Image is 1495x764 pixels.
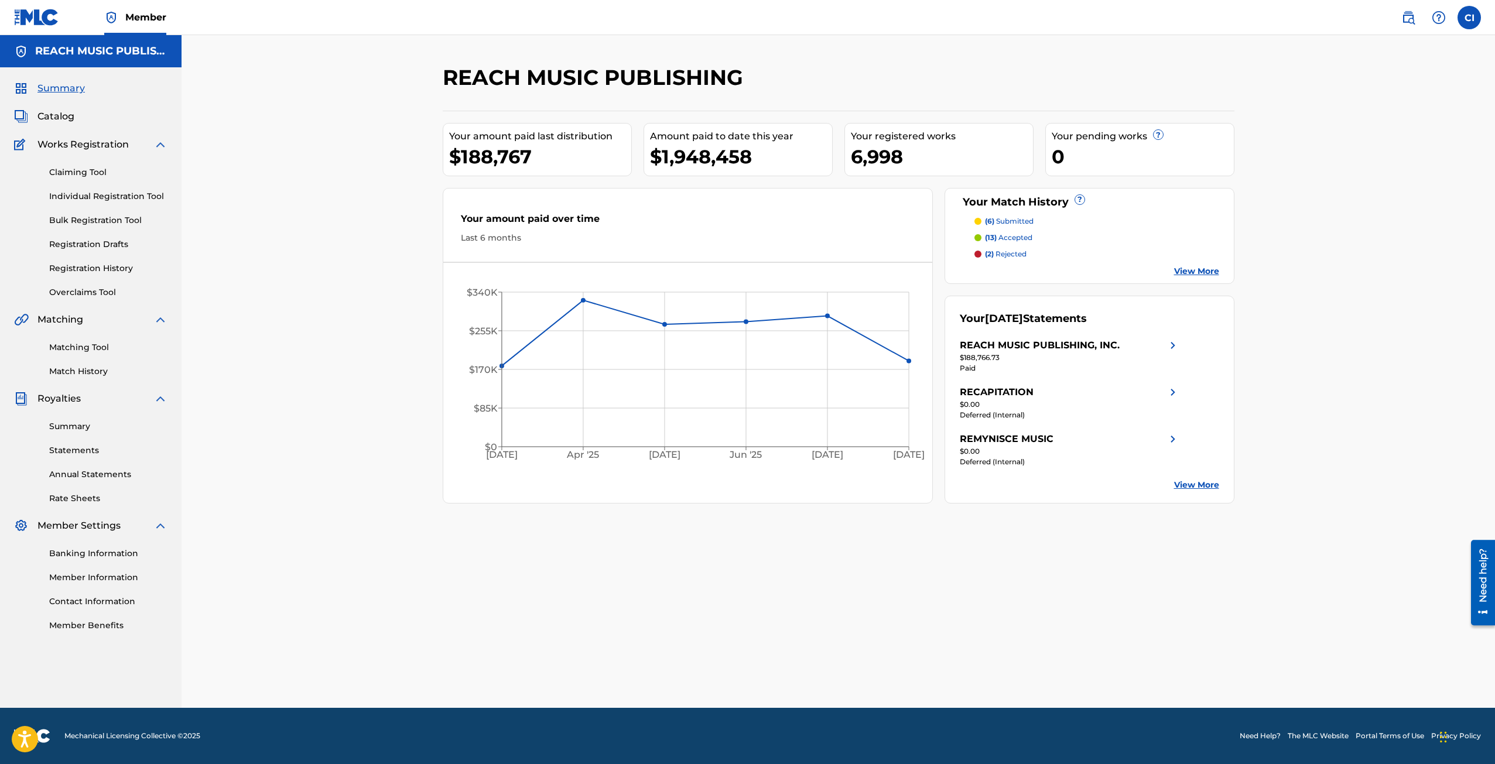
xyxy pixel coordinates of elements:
div: Your registered works [851,129,1033,143]
div: $1,948,458 [650,143,832,170]
div: Paid [960,363,1180,374]
a: Public Search [1397,6,1420,29]
span: Member [125,11,166,24]
div: Your amount paid last distribution [449,129,631,143]
img: expand [153,138,167,152]
div: User Menu [1458,6,1481,29]
img: expand [153,313,167,327]
img: logo [14,729,50,743]
img: expand [153,519,167,533]
div: Your pending works [1052,129,1234,143]
span: Summary [37,81,85,95]
a: Banking Information [49,547,167,560]
tspan: $255K [468,326,497,337]
tspan: $85K [473,403,497,414]
img: right chevron icon [1166,338,1180,352]
a: REACH MUSIC PUBLISHING, INC.right chevron icon$188,766.73Paid [960,338,1180,374]
span: [DATE] [985,312,1023,325]
a: Statements [49,444,167,457]
a: Member Benefits [49,619,167,632]
span: Works Registration [37,138,129,152]
a: Contact Information [49,595,167,608]
p: submitted [985,216,1034,227]
tspan: [DATE] [649,450,680,461]
img: expand [153,392,167,406]
a: CatalogCatalog [14,109,74,124]
span: Matching [37,313,83,327]
a: Registration Drafts [49,238,167,251]
a: Need Help? [1240,731,1281,741]
div: Your amount paid over time [461,212,915,232]
a: Summary [49,420,167,433]
a: View More [1174,265,1219,277]
div: $188,767 [449,143,631,170]
img: Member Settings [14,519,28,533]
div: $0.00 [960,399,1180,410]
iframe: Chat Widget [1436,708,1495,764]
span: Catalog [37,109,74,124]
span: Mechanical Licensing Collective © 2025 [64,731,200,741]
a: RECAPITATIONright chevron icon$0.00Deferred (Internal) [960,385,1180,420]
img: Summary [14,81,28,95]
span: (2) [985,249,994,258]
div: REMYNISCE MUSIC [960,432,1053,446]
div: Your Statements [960,311,1087,327]
span: Royalties [37,392,81,406]
a: Member Information [49,571,167,584]
div: Deferred (Internal) [960,410,1180,420]
img: Works Registration [14,138,29,152]
div: 0 [1052,143,1234,170]
a: Privacy Policy [1431,731,1481,741]
img: MLC Logo [14,9,59,26]
div: Amount paid to date this year [650,129,832,143]
div: 6,998 [851,143,1033,170]
img: Matching [14,313,29,327]
span: Member Settings [37,519,121,533]
a: Portal Terms of Use [1356,731,1424,741]
tspan: $340K [466,287,497,298]
span: ? [1075,195,1085,204]
a: Claiming Tool [49,166,167,179]
a: Annual Statements [49,468,167,481]
a: (2) rejected [974,249,1219,259]
span: (13) [985,233,997,242]
img: Catalog [14,109,28,124]
tspan: [DATE] [485,450,517,461]
span: ? [1154,130,1163,139]
div: Help [1427,6,1450,29]
a: Individual Registration Tool [49,190,167,203]
div: Your Match History [960,194,1219,210]
img: right chevron icon [1166,432,1180,446]
a: (13) accepted [974,232,1219,243]
img: Royalties [14,392,28,406]
div: Last 6 months [461,232,915,244]
div: REACH MUSIC PUBLISHING, INC. [960,338,1120,352]
tspan: Apr '25 [566,450,599,461]
a: Rate Sheets [49,492,167,505]
tspan: [DATE] [812,450,843,461]
a: Matching Tool [49,341,167,354]
h2: REACH MUSIC PUBLISHING [443,64,749,91]
a: Match History [49,365,167,378]
a: (6) submitted [974,216,1219,227]
div: $188,766.73 [960,352,1180,363]
div: $0.00 [960,446,1180,457]
img: Accounts [14,44,28,59]
img: Top Rightsholder [104,11,118,25]
h5: REACH MUSIC PUBLISHING [35,44,167,58]
p: accepted [985,232,1032,243]
tspan: [DATE] [893,450,925,461]
div: RECAPITATION [960,385,1034,399]
a: Registration History [49,262,167,275]
img: right chevron icon [1166,385,1180,399]
a: REMYNISCE MUSICright chevron icon$0.00Deferred (Internal) [960,432,1180,467]
a: The MLC Website [1288,731,1349,741]
div: Deferred (Internal) [960,457,1180,467]
a: Bulk Registration Tool [49,214,167,227]
a: SummarySummary [14,81,85,95]
p: rejected [985,249,1027,259]
a: Overclaims Tool [49,286,167,299]
tspan: Jun '25 [729,450,762,461]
